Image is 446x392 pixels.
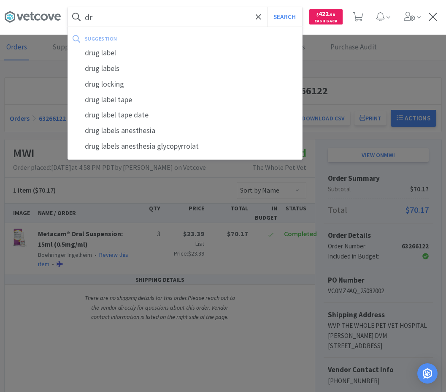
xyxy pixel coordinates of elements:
[68,92,302,108] div: drug label tape
[68,45,302,61] div: drug label
[316,10,335,18] span: 422
[316,12,319,17] span: $
[267,7,302,27] button: Search
[68,139,302,154] div: drug labels anesthesia glycopyrrolat
[68,61,302,76] div: drug labels
[417,363,438,384] div: Open Intercom Messenger
[329,12,335,17] span: . 58
[68,76,302,92] div: drug locking
[68,123,302,139] div: drug labels anesthesia
[85,32,207,45] div: suggestion
[68,107,302,123] div: drug label tape date
[68,7,302,27] input: Search by item, sku, manufacturer, ingredient, size...
[314,19,338,24] span: Cash Back
[309,5,343,28] a: $422.58Cash Back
